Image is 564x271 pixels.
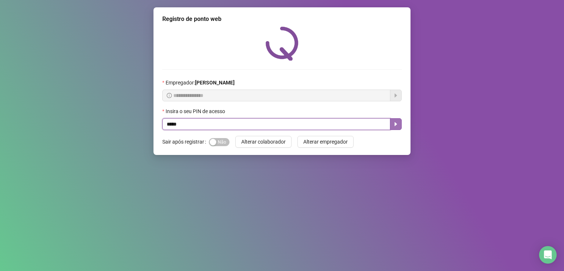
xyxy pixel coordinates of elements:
label: Insira o seu PIN de acesso [162,107,230,115]
label: Sair após registrar [162,136,209,148]
img: QRPoint [265,26,299,61]
span: Alterar colaborador [241,138,286,146]
div: Open Intercom Messenger [539,246,557,264]
span: Empregador : [166,79,235,87]
strong: [PERSON_NAME] [195,80,235,86]
span: Alterar empregador [303,138,348,146]
button: Alterar empregador [297,136,354,148]
span: info-circle [167,93,172,98]
span: caret-right [393,121,399,127]
button: Alterar colaborador [235,136,292,148]
div: Registro de ponto web [162,15,402,24]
